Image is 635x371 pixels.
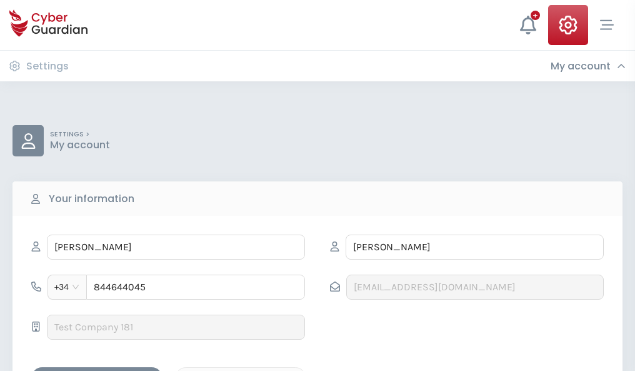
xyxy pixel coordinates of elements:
h3: Settings [26,60,69,73]
p: My account [50,139,110,151]
input: 612345678 [86,275,305,300]
div: My account [551,60,626,73]
div: + [531,11,540,20]
span: +34 [54,278,80,297]
h3: My account [551,60,611,73]
b: Your information [49,191,134,206]
p: SETTINGS > [50,130,110,139]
